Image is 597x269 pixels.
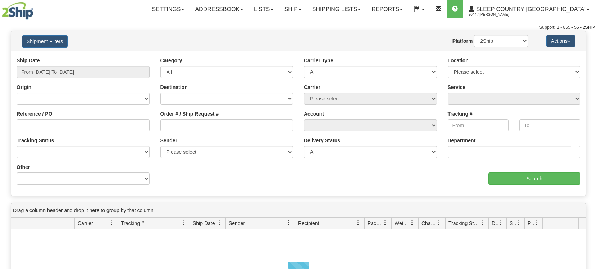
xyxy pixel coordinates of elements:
[160,84,188,91] label: Destination
[17,57,40,64] label: Ship Date
[22,35,68,48] button: Shipment Filters
[298,220,319,227] span: Recipient
[469,11,523,18] span: 2044 / [PERSON_NAME]
[304,110,324,117] label: Account
[379,217,391,229] a: Packages filter column settings
[304,84,320,91] label: Carrier
[492,220,498,227] span: Delivery Status
[448,137,476,144] label: Department
[213,217,225,229] a: Ship Date filter column settings
[519,119,580,131] input: To
[510,220,516,227] span: Shipment Issues
[546,35,575,47] button: Actions
[433,217,445,229] a: Charge filter column settings
[283,217,295,229] a: Sender filter column settings
[190,0,249,18] a: Addressbook
[463,0,595,18] a: Sleep Country [GEOGRAPHIC_DATA] 2044 / [PERSON_NAME]
[229,220,245,227] span: Sender
[448,220,480,227] span: Tracking Status
[476,217,488,229] a: Tracking Status filter column settings
[488,172,580,185] input: Search
[530,217,542,229] a: Pickup Status filter column settings
[17,163,30,171] label: Other
[160,110,219,117] label: Order # / Ship Request #
[406,217,418,229] a: Weight filter column settings
[121,220,144,227] span: Tracking #
[474,6,586,12] span: Sleep Country [GEOGRAPHIC_DATA]
[177,217,190,229] a: Tracking # filter column settings
[580,98,596,171] iframe: chat widget
[448,119,509,131] input: From
[193,220,215,227] span: Ship Date
[395,220,410,227] span: Weight
[452,37,473,45] label: Platform
[448,84,466,91] label: Service
[105,217,118,229] a: Carrier filter column settings
[17,84,31,91] label: Origin
[448,57,469,64] label: Location
[304,57,333,64] label: Carrier Type
[249,0,279,18] a: Lists
[279,0,306,18] a: Ship
[448,110,473,117] label: Tracking #
[146,0,190,18] a: Settings
[494,217,506,229] a: Delivery Status filter column settings
[160,57,182,64] label: Category
[17,137,54,144] label: Tracking Status
[2,24,595,31] div: Support: 1 - 855 - 55 - 2SHIP
[368,220,383,227] span: Packages
[2,2,33,20] img: logo2044.jpg
[307,0,366,18] a: Shipping lists
[304,137,340,144] label: Delivery Status
[528,220,534,227] span: Pickup Status
[366,0,408,18] a: Reports
[78,220,93,227] span: Carrier
[352,217,364,229] a: Recipient filter column settings
[512,217,524,229] a: Shipment Issues filter column settings
[160,137,177,144] label: Sender
[11,203,586,218] div: grid grouping header
[421,220,437,227] span: Charge
[17,110,53,117] label: Reference / PO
